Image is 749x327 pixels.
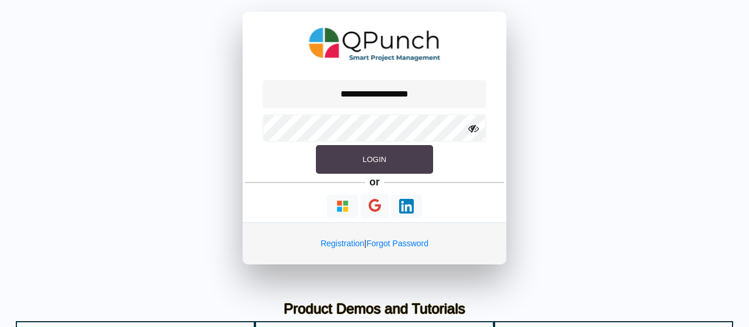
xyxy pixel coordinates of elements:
button: Continue With Microsoft Azure [327,195,358,218]
img: Loading... [335,199,350,214]
img: QPunch [309,23,441,66]
button: Continue With LinkedIn [391,195,422,218]
a: Forgot Password [366,239,428,248]
h5: or [367,174,382,190]
h3: Product Demos and Tutorials [25,301,724,318]
a: Registration [321,239,365,248]
img: Loading... [399,199,414,214]
div: | [243,222,506,264]
button: Login [316,145,433,174]
span: Login [363,155,386,164]
button: Continue With Google [360,194,389,218]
